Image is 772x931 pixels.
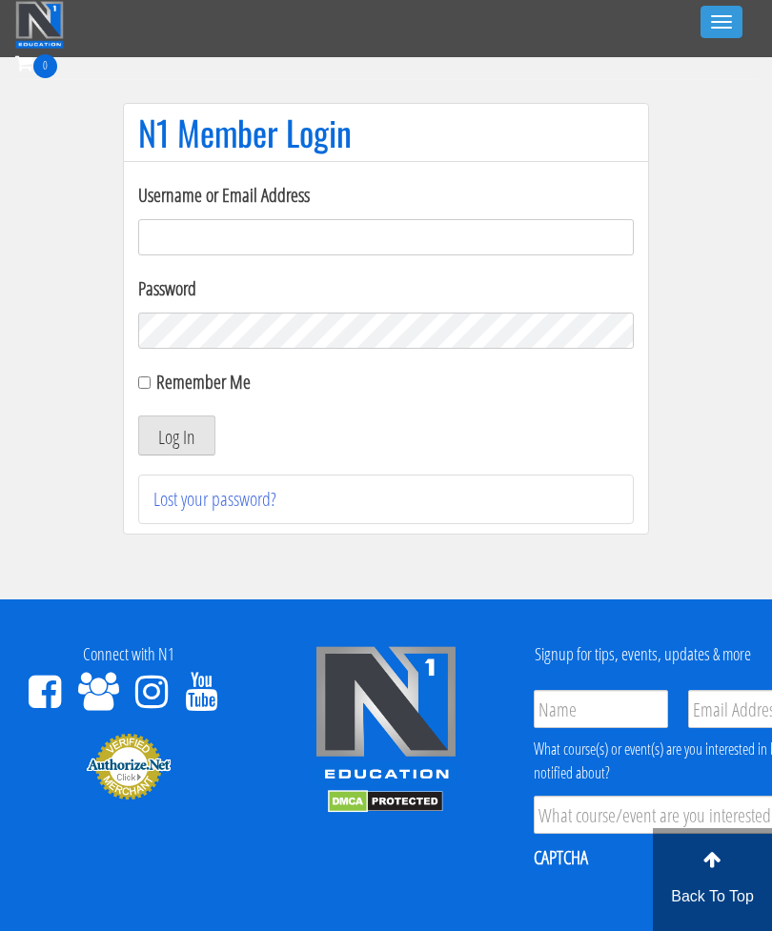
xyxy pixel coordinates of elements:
a: 0 [15,50,57,75]
label: Username or Email Address [138,181,634,210]
label: Password [138,274,634,303]
img: n1-education [15,1,64,49]
label: CAPTCHA [534,845,588,870]
h4: Connect with N1 [14,645,243,664]
span: 0 [33,54,57,78]
input: Name [534,690,669,728]
label: Remember Me [156,369,251,395]
img: DMCA.com Protection Status [328,790,443,813]
button: Log In [138,415,215,455]
a: Lost your password? [153,486,276,512]
p: Back To Top [652,885,772,908]
h4: Signup for tips, events, updates & more [529,645,758,664]
img: Authorize.Net Merchant - Click to Verify [86,732,172,800]
h1: N1 Member Login [138,113,634,152]
img: n1-edu-logo [315,645,457,786]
